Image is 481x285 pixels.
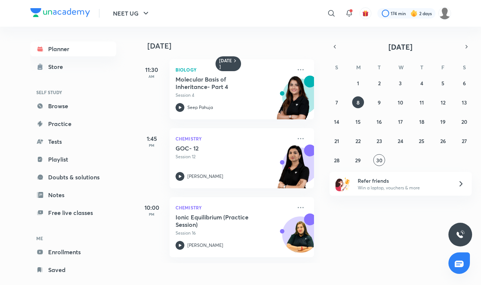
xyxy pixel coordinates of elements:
[147,42,321,50] h4: [DATE]
[137,134,167,143] h5: 1:45
[462,99,467,106] abbr: September 13, 2025
[176,134,292,143] p: Chemistry
[416,77,428,89] button: September 4, 2025
[30,86,116,99] h6: SELF STUDY
[48,62,67,71] div: Store
[331,116,343,127] button: September 14, 2025
[458,96,470,108] button: September 13, 2025
[441,64,444,71] abbr: Friday
[30,262,116,277] a: Saved
[137,74,167,79] p: AM
[187,104,213,111] p: Seep Pahuja
[273,76,314,127] img: unacademy
[410,10,418,17] img: streak
[388,42,412,52] span: [DATE]
[358,177,449,185] h6: Refer friends
[176,153,292,160] p: Session 12
[398,137,403,145] abbr: September 24, 2025
[416,135,428,147] button: September 25, 2025
[437,96,449,108] button: September 12, 2025
[376,157,383,164] abbr: September 30, 2025
[176,92,292,99] p: Session 4
[137,212,167,216] p: PM
[373,77,385,89] button: September 2, 2025
[283,221,318,256] img: Avatar
[373,116,385,127] button: September 16, 2025
[30,8,90,17] img: Company Logo
[458,116,470,127] button: September 20, 2025
[352,116,364,127] button: September 15, 2025
[30,116,116,131] a: Practice
[420,99,424,106] abbr: September 11, 2025
[355,157,361,164] abbr: September 29, 2025
[137,203,167,212] h5: 10:00
[362,10,369,17] img: avatar
[394,135,406,147] button: September 24, 2025
[352,96,364,108] button: September 8, 2025
[273,145,314,196] img: unacademy
[394,96,406,108] button: September 10, 2025
[398,64,404,71] abbr: Wednesday
[30,152,116,167] a: Playlist
[357,99,360,106] abbr: September 8, 2025
[462,137,467,145] abbr: September 27, 2025
[30,8,90,19] a: Company Logo
[373,135,385,147] button: September 23, 2025
[360,7,371,19] button: avatar
[340,42,461,52] button: [DATE]
[334,157,340,164] abbr: September 28, 2025
[30,205,116,220] a: Free live classes
[377,137,382,145] abbr: September 23, 2025
[357,80,359,87] abbr: September 1, 2025
[30,134,116,149] a: Tests
[441,99,445,106] abbr: September 12, 2025
[352,77,364,89] button: September 1, 2025
[331,154,343,166] button: September 28, 2025
[137,143,167,148] p: PM
[176,230,292,236] p: Session 16
[419,137,424,145] abbr: September 25, 2025
[137,65,167,74] h5: 11:30
[456,230,465,239] img: ttu
[398,99,403,106] abbr: September 10, 2025
[334,137,339,145] abbr: September 21, 2025
[441,80,444,87] abbr: September 5, 2025
[398,118,403,125] abbr: September 17, 2025
[108,6,155,21] button: NEET UG
[377,118,382,125] abbr: September 16, 2025
[352,135,364,147] button: September 22, 2025
[30,99,116,113] a: Browse
[30,42,116,56] a: Planner
[440,118,445,125] abbr: September 19, 2025
[352,154,364,166] button: September 29, 2025
[461,118,467,125] abbr: September 20, 2025
[463,64,466,71] abbr: Saturday
[176,76,268,90] h5: Molecular Basis of Inheritance- Part 4
[437,116,449,127] button: September 19, 2025
[399,80,402,87] abbr: September 3, 2025
[378,64,381,71] abbr: Tuesday
[394,116,406,127] button: September 17, 2025
[335,176,350,191] img: referral
[219,58,232,70] h6: [DATE]
[331,96,343,108] button: September 7, 2025
[30,232,116,245] h6: ME
[30,245,116,259] a: Enrollments
[30,170,116,185] a: Doubts & solutions
[334,118,339,125] abbr: September 14, 2025
[416,116,428,127] button: September 18, 2025
[378,80,381,87] abbr: September 2, 2025
[463,80,466,87] abbr: September 6, 2025
[30,188,116,202] a: Notes
[176,145,268,152] h5: GOC- 12
[419,118,424,125] abbr: September 18, 2025
[373,96,385,108] button: September 9, 2025
[440,137,446,145] abbr: September 26, 2025
[355,137,361,145] abbr: September 22, 2025
[416,96,428,108] button: September 11, 2025
[378,99,381,106] abbr: September 9, 2025
[30,59,116,74] a: Store
[458,135,470,147] button: September 27, 2025
[176,65,292,74] p: Biology
[358,185,449,191] p: Win a laptop, vouchers & more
